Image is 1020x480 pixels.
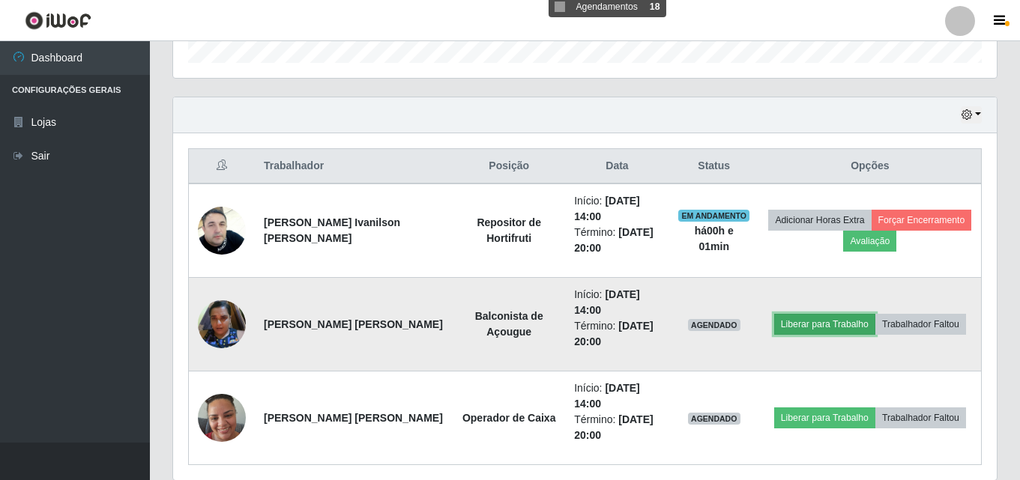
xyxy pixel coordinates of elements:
time: [DATE] 14:00 [574,288,640,316]
li: Início: [574,380,660,412]
button: Adicionar Horas Extra [768,210,871,231]
img: 1712933645778.jpeg [198,386,246,449]
button: Trabalhador Faltou [875,314,966,335]
li: Início: [574,287,660,318]
strong: há 00 h e 01 min [695,225,734,252]
li: Início: [574,193,660,225]
span: AGENDADO [688,319,740,331]
button: Forçar Encerramento [872,210,972,231]
th: Posição [453,149,565,184]
li: Término: [574,318,660,350]
img: 1711851725903.jpeg [198,292,246,356]
th: Opções [759,149,982,184]
strong: Repositor de Hortifruti [477,216,541,244]
button: Trabalhador Faltou [875,407,966,428]
strong: [PERSON_NAME] [PERSON_NAME] [264,412,443,424]
img: CoreUI Logo [25,11,91,30]
span: AGENDADO [688,413,740,425]
th: Status [669,149,759,184]
span: EM ANDAMENTO [678,210,749,222]
button: Avaliação [843,231,896,252]
img: 1741871107484.jpeg [198,188,246,273]
time: [DATE] 14:00 [574,382,640,410]
button: Liberar para Trabalho [774,407,875,428]
time: [DATE] 14:00 [574,195,640,222]
strong: Balconista de Açougue [475,310,543,338]
strong: [PERSON_NAME] Ivanilson [PERSON_NAME] [264,216,400,244]
strong: [PERSON_NAME] [PERSON_NAME] [264,318,443,330]
button: Liberar para Trabalho [774,314,875,335]
li: Término: [574,225,660,256]
th: Trabalhador [255,149,453,184]
th: Data [565,149,669,184]
li: Término: [574,412,660,443]
strong: Operador de Caixa [462,412,556,424]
